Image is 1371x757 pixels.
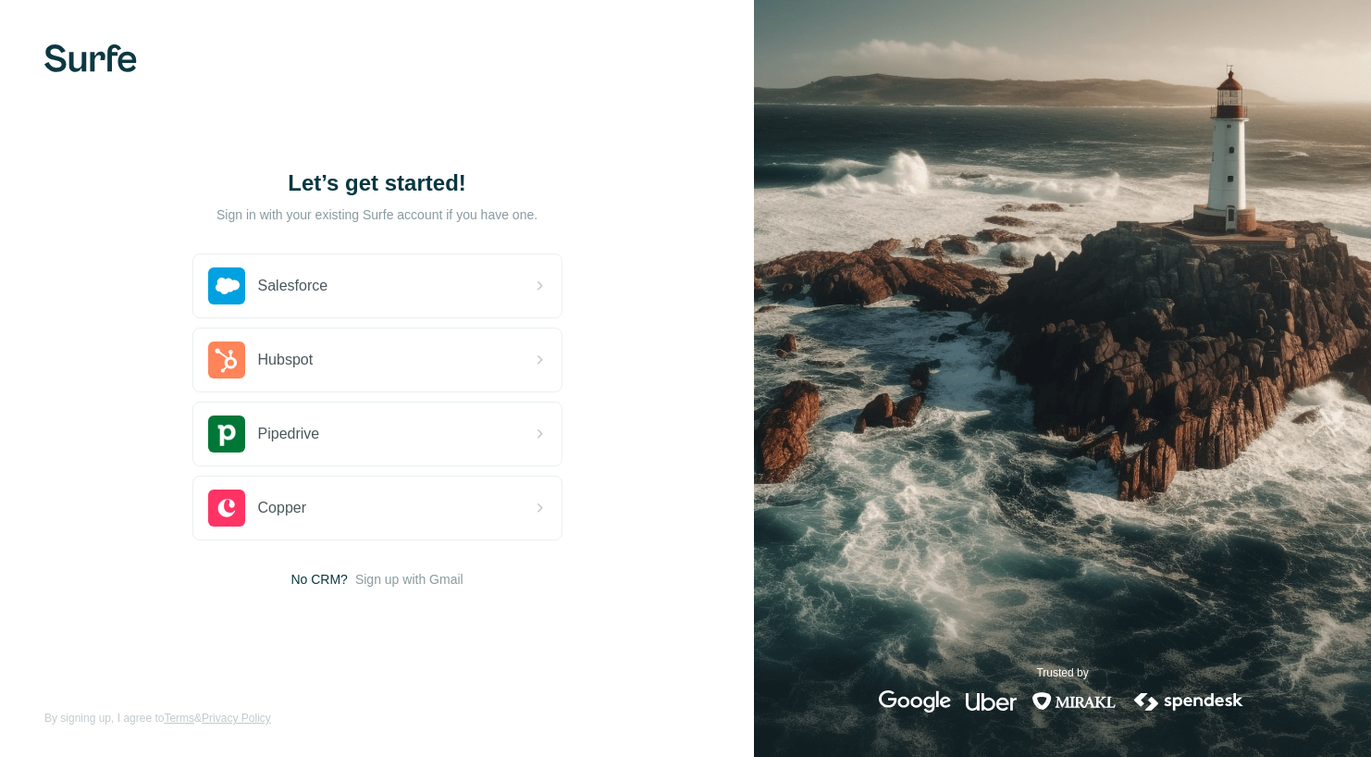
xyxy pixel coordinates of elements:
[355,570,463,589] button: Sign up with Gmail
[44,710,271,726] span: By signing up, I agree to &
[1131,690,1246,713] img: spendesk's logo
[216,205,537,224] p: Sign in with your existing Surfe account if you have one.
[208,267,245,304] img: salesforce's logo
[1031,690,1117,713] img: mirakl's logo
[258,275,328,297] span: Salesforce
[164,712,194,725] a: Terms
[290,570,347,589] span: No CRM?
[208,341,245,378] img: hubspot's logo
[192,168,562,198] h1: Let’s get started!
[258,423,320,445] span: Pipedrive
[966,690,1017,713] img: uber's logo
[879,690,951,713] img: google's logo
[44,44,137,72] img: Surfe's logo
[208,490,245,527] img: copper's logo
[258,349,314,371] span: Hubspot
[208,416,245,453] img: pipedrive's logo
[1036,664,1088,681] p: Trusted by
[258,497,306,519] span: Copper
[202,712,271,725] a: Privacy Policy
